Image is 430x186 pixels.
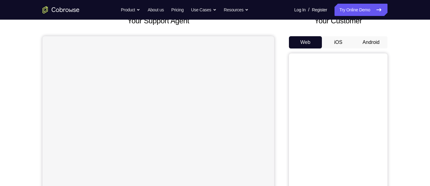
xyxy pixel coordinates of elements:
[191,4,216,16] button: Use Cases
[289,15,387,26] h2: Your Customer
[335,4,387,16] a: Try Online Demo
[148,4,164,16] a: About us
[355,36,387,48] button: Android
[322,36,355,48] button: iOS
[294,4,306,16] a: Log In
[43,15,274,26] h2: Your Support Agent
[121,4,140,16] button: Product
[43,6,79,14] a: Go to the home page
[289,36,322,48] button: Web
[224,4,249,16] button: Resources
[312,4,327,16] a: Register
[171,4,184,16] a: Pricing
[308,6,309,14] span: /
